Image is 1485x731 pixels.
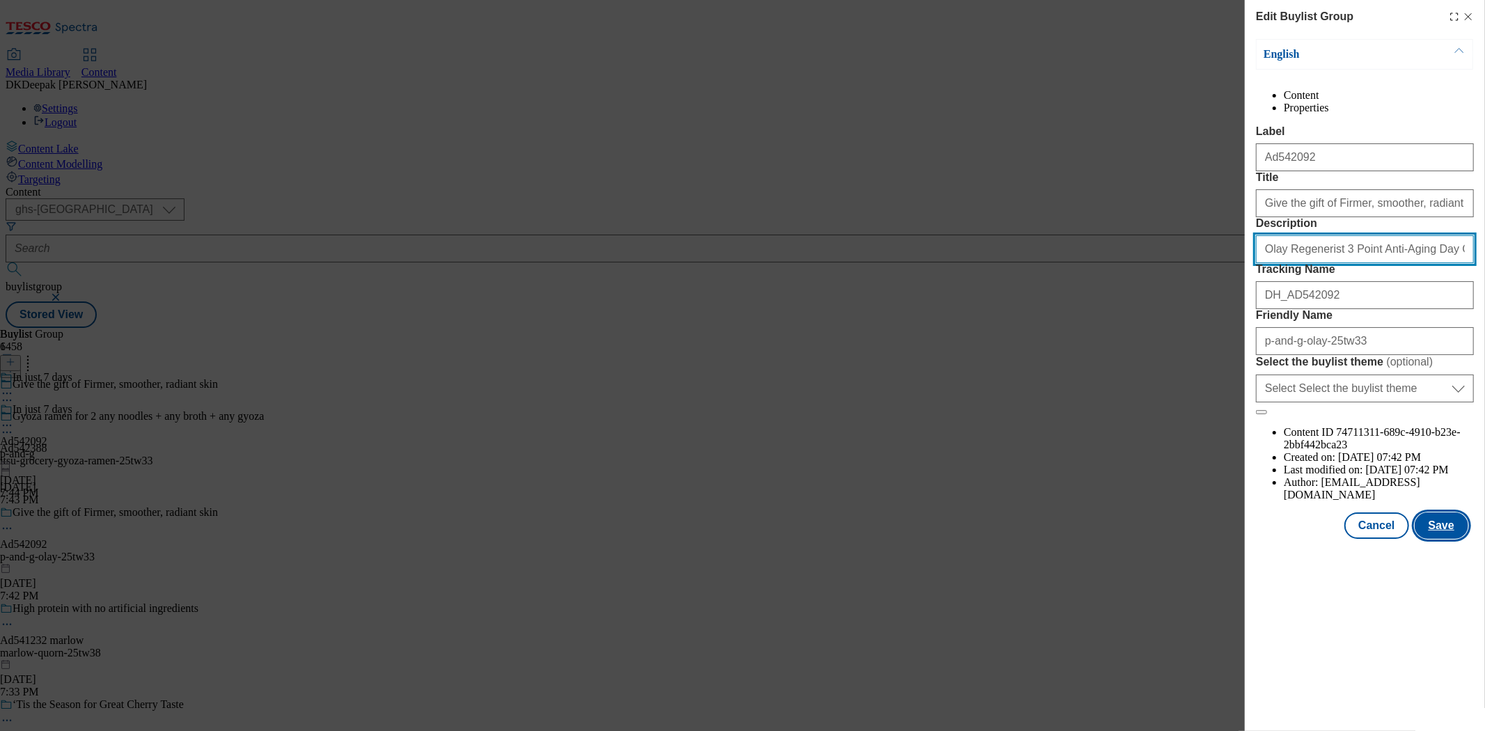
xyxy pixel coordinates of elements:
span: ( optional ) [1387,356,1433,368]
li: Author: [1284,476,1474,501]
h4: Edit Buylist Group [1256,8,1353,25]
label: Title [1256,171,1474,184]
label: Friendly Name [1256,309,1474,322]
label: Label [1256,125,1474,138]
p: English [1264,47,1410,61]
input: Enter Tracking Name [1256,281,1474,309]
li: Properties [1284,102,1474,114]
label: Description [1256,217,1474,230]
li: Last modified on: [1284,464,1474,476]
span: [DATE] 07:42 PM [1366,464,1449,475]
span: [EMAIL_ADDRESS][DOMAIN_NAME] [1284,476,1420,501]
li: Content [1284,89,1474,102]
input: Enter Friendly Name [1256,327,1474,355]
span: 74711311-689c-4910-b23e-2bbf442bca23 [1284,426,1461,450]
button: Cancel [1344,512,1408,539]
label: Select the buylist theme [1256,355,1474,369]
li: Created on: [1284,451,1474,464]
button: Save [1415,512,1468,539]
span: [DATE] 07:42 PM [1338,451,1421,463]
input: Enter Description [1256,235,1474,263]
label: Tracking Name [1256,263,1474,276]
li: Content ID [1284,426,1474,451]
input: Enter Title [1256,189,1474,217]
input: Enter Label [1256,143,1474,171]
